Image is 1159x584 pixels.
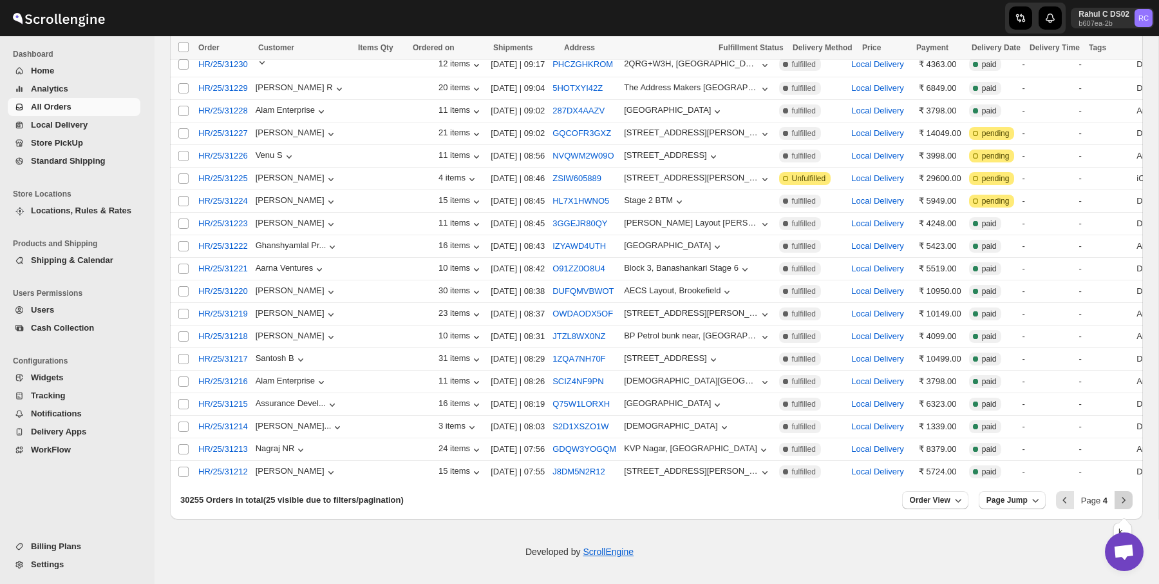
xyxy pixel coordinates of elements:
button: Home [8,62,140,80]
button: Aarna Ventures [256,263,326,276]
button: 23 items [438,308,483,321]
button: 5HOTXYI42Z [552,83,603,93]
div: [PERSON_NAME] [256,128,337,141]
span: HR/25/31212 [198,465,248,478]
button: Stage 2 BTM [624,195,686,208]
button: HR/25/31221 [191,258,256,279]
div: AECS Layout, Brookefield [624,286,721,295]
span: HR/25/31213 [198,443,248,456]
img: ScrollEngine [10,2,107,34]
div: Santosh B [256,353,307,366]
button: HR/25/31227 [191,123,256,144]
span: Shipments [493,43,532,52]
div: - [1022,217,1071,230]
span: HR/25/31226 [198,150,248,162]
button: HR/25/31230 [191,54,256,75]
button: 31 items [438,353,483,366]
button: 287DX4AAZV [552,106,605,115]
button: 11 items [438,150,483,163]
span: Standard Shipping [31,156,106,166]
div: - [1079,58,1129,71]
div: - [1022,82,1071,95]
div: [GEOGRAPHIC_DATA] [624,240,711,250]
button: HR/25/31225 [191,168,256,189]
span: HR/25/31224 [198,195,248,208]
button: J8DM5N2R12 [552,467,605,476]
button: Nagraj NR [256,443,308,456]
button: Q75W1LORXH [552,399,610,409]
div: [PERSON_NAME] [256,218,337,231]
button: [GEOGRAPHIC_DATA] [624,240,724,253]
button: HR/25/31229 [191,78,256,99]
button: BP Petrol bunk near, [GEOGRAPHIC_DATA], [PERSON_NAME] [624,331,771,344]
span: Settings [31,560,64,569]
button: Assurance Devel... [256,398,339,411]
button: Local Delivery [851,467,904,476]
span: Customer [258,43,294,52]
button: HR/25/31213 [191,439,256,460]
div: [PERSON_NAME] R [256,83,346,95]
div: - [1079,127,1129,140]
span: Rahul C DS02 [1135,9,1153,27]
button: [GEOGRAPHIC_DATA] [624,105,724,118]
span: All Orders [31,102,71,112]
a: ScrollEngine [583,547,634,557]
button: S2D1XSZO1W [552,422,608,431]
span: Products and Shipping [13,238,146,249]
span: Order View [910,495,950,505]
span: Delivery Date [972,43,1021,52]
button: [PERSON_NAME] [256,173,337,186]
button: Delivery Apps [8,423,140,441]
div: 24 items [438,443,483,456]
button: [STREET_ADDRESS][PERSON_NAME] [624,308,771,321]
button: [PERSON_NAME] [256,466,337,479]
div: 4 items [438,173,478,186]
span: Users [31,305,54,315]
div: 16 items [438,398,483,411]
div: 3 items [438,421,478,434]
button: HR/25/31222 [191,236,256,257]
button: HR/25/31226 [191,146,256,166]
div: ₹ 3798.00 [919,104,961,117]
div: [PERSON_NAME] [256,286,337,298]
div: KVP Nagar, [GEOGRAPHIC_DATA] [624,443,757,453]
div: - [1079,195,1129,208]
button: HR/25/31228 [191,101,256,121]
div: [STREET_ADDRESS][PERSON_NAME] [624,466,758,476]
div: [PERSON_NAME] [256,195,337,208]
text: RC [1138,14,1149,22]
div: Alam Enterprise [256,376,328,389]
span: Delivery Apps [31,427,86,436]
span: Delivery Method [793,43,853,52]
button: Users [8,301,140,319]
button: Locations, Rules & Rates [8,202,140,220]
div: [DEMOGRAPHIC_DATA] [624,421,717,431]
span: Unfulfilled [792,173,826,184]
span: HR/25/31217 [198,353,248,365]
button: Tracking [8,387,140,405]
button: HR/25/31220 [191,281,256,302]
button: Local Delivery [851,173,904,183]
button: User menu [1071,8,1154,28]
button: Local Delivery [851,151,904,161]
button: [STREET_ADDRESS][PERSON_NAME] [624,173,771,186]
button: 20 items [438,83,483,95]
div: - [1022,150,1071,162]
span: Local Delivery [31,120,88,130]
button: Local Delivery [851,422,904,431]
span: fulfilled [792,128,816,139]
button: JTZL8WX0NZ [552,331,605,341]
button: Billing Plans [8,538,140,556]
div: Block 3, Banashankari Stage 6 [624,263,739,273]
span: Shipping & Calendar [31,255,113,265]
div: 2QRG+W3H, [GEOGRAPHIC_DATA] [624,59,758,68]
div: Stage 2 BTM [624,195,673,205]
button: Local Delivery [851,309,904,318]
div: - [1022,104,1071,117]
div: Assurance Devel... [256,398,326,408]
button: 12 items [438,59,483,72]
span: pending [982,151,1010,161]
